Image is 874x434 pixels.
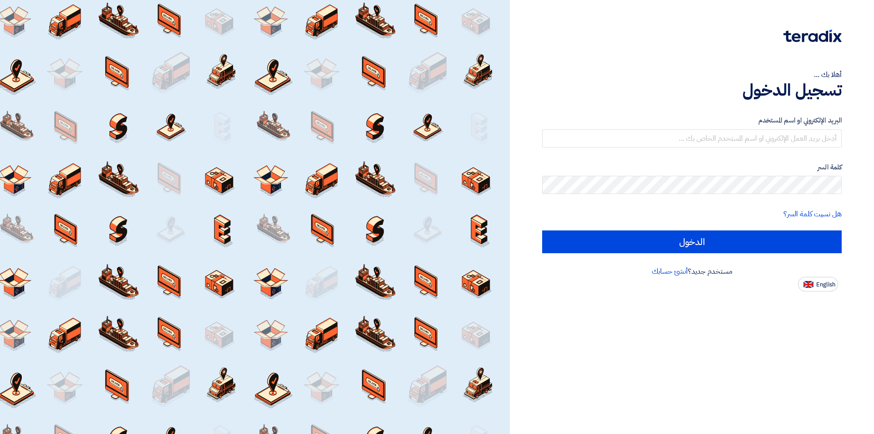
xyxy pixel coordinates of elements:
img: en-US.png [803,281,813,288]
div: أهلا بك ... [542,69,842,80]
h1: تسجيل الدخول [542,80,842,100]
label: البريد الإلكتروني او اسم المستخدم [542,115,842,126]
input: أدخل بريد العمل الإلكتروني او اسم المستخدم الخاص بك ... [542,129,842,148]
img: Teradix logo [783,30,842,42]
button: English [798,277,838,291]
a: أنشئ حسابك [652,266,688,277]
a: هل نسيت كلمة السر؟ [783,209,842,220]
label: كلمة السر [542,162,842,173]
input: الدخول [542,230,842,253]
span: English [816,281,835,288]
div: مستخدم جديد؟ [542,266,842,277]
